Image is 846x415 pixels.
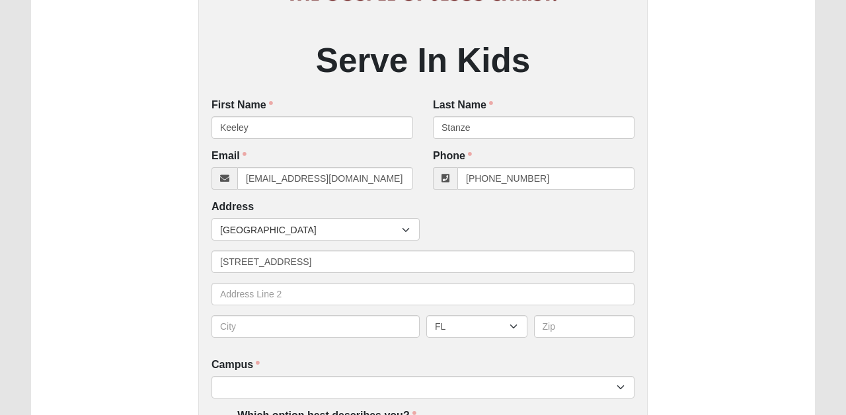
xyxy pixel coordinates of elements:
label: First Name [211,98,273,113]
label: Last Name [433,98,493,113]
span: [GEOGRAPHIC_DATA] [220,219,402,241]
label: Phone [433,149,472,164]
h2: Serve In Kids [211,40,634,81]
input: Zip [534,315,635,338]
label: Address [211,200,254,215]
label: Email [211,149,247,164]
input: City [211,315,420,338]
input: Address Line 1 [211,250,634,273]
input: Address Line 2 [211,283,634,305]
label: Campus [211,358,260,373]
